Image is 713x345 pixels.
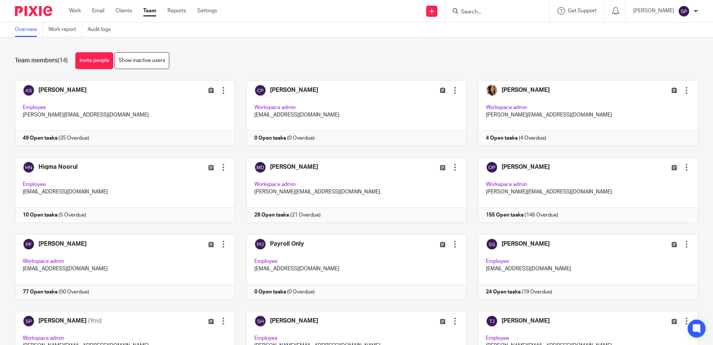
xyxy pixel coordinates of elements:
a: Audit logs [88,22,116,37]
a: Email [92,7,104,15]
p: [PERSON_NAME] [633,7,674,15]
a: Overview [15,22,43,37]
a: Work report [48,22,82,37]
img: Pixie [15,6,52,16]
img: svg%3E [678,5,690,17]
a: Invite people [75,52,113,69]
a: Settings [197,7,217,15]
a: Work [69,7,81,15]
a: Reports [167,7,186,15]
a: Show inactive users [114,52,169,69]
span: Get Support [568,8,597,13]
a: Team [143,7,156,15]
input: Search [460,9,527,16]
h1: Team members [15,57,68,65]
a: Clients [116,7,132,15]
span: (14) [57,57,68,63]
